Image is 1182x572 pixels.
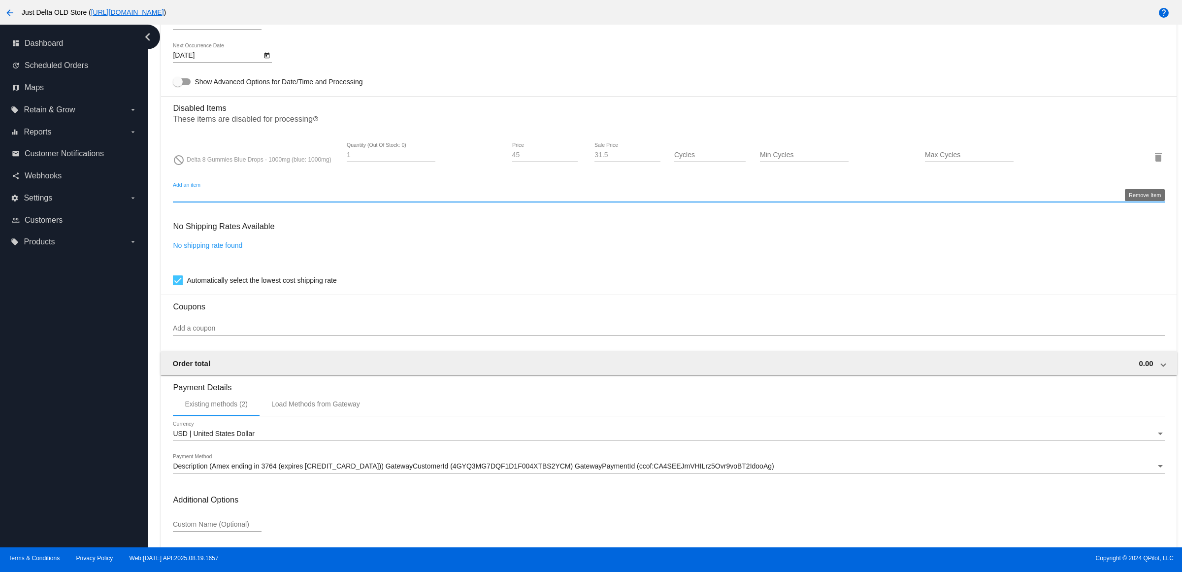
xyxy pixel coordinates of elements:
[25,39,63,48] span: Dashboard
[12,172,20,180] i: share
[161,351,1177,375] mat-expansion-panel-header: Order total 0.00
[173,216,274,237] h3: No Shipping Rates Available
[129,238,137,246] i: arrow_drop_down
[129,106,137,114] i: arrow_drop_down
[1139,359,1153,368] span: 0.00
[173,241,242,249] a: No shipping rate found
[12,39,20,47] i: dashboard
[173,521,262,529] input: Custom Name (Optional)
[12,216,20,224] i: people_outline
[12,212,137,228] a: people_outline Customers
[313,116,319,128] mat-icon: help_outline
[22,8,166,16] span: Just Delta OLD Store ( )
[173,154,185,166] mat-icon: do_not_disturb
[140,29,156,45] i: chevron_left
[11,194,19,202] i: settings
[187,274,336,286] span: Automatically select the lowest cost shipping rate
[11,128,19,136] i: equalizer
[173,325,1164,333] input: Add a coupon
[173,52,262,60] input: Next Occurrence Date
[12,146,137,162] a: email Customer Notifications
[11,238,19,246] i: local_offer
[271,400,360,408] div: Load Methods from Gateway
[24,237,55,246] span: Products
[594,151,660,159] input: Sale Price
[25,171,62,180] span: Webhooks
[76,555,113,562] a: Privacy Policy
[24,194,52,202] span: Settings
[1152,151,1164,163] mat-icon: delete
[173,495,1164,505] h3: Additional Options
[173,462,774,470] span: Description (Amex ending in 3764 (expires [CREDIT_CARD_DATA])) GatewayCustomerId (4GYQ3MG7DQF1D1F...
[12,80,137,96] a: map Maps
[24,128,51,136] span: Reports
[173,191,1164,199] input: Add an item
[512,151,578,159] input: Price
[8,555,60,562] a: Terms & Conditions
[129,128,137,136] i: arrow_drop_down
[925,151,1014,159] input: Max Cycles
[25,83,44,92] span: Maps
[12,84,20,92] i: map
[25,61,88,70] span: Scheduled Orders
[12,150,20,158] i: email
[262,50,272,60] button: Open calendar
[674,151,746,159] input: Cycles
[760,151,849,159] input: Min Cycles
[173,430,254,437] span: USD | United States Dollar
[173,115,1164,128] p: These items are disabled for processing
[25,216,63,225] span: Customers
[129,194,137,202] i: arrow_drop_down
[185,400,248,408] div: Existing methods (2)
[173,375,1164,392] h3: Payment Details
[172,359,210,368] span: Order total
[12,62,20,69] i: update
[12,58,137,73] a: update Scheduled Orders
[173,430,1164,438] mat-select: Currency
[24,105,75,114] span: Retain & Grow
[12,35,137,51] a: dashboard Dashboard
[11,106,19,114] i: local_offer
[25,149,104,158] span: Customer Notifications
[1158,7,1170,19] mat-icon: help
[4,7,16,19] mat-icon: arrow_back
[173,463,1164,471] mat-select: Payment Method
[130,555,219,562] a: Web:[DATE] API:2025.08.19.1657
[173,96,1164,113] h3: Disabled Items
[91,8,164,16] a: [URL][DOMAIN_NAME]
[12,168,137,184] a: share Webhooks
[173,295,1164,311] h3: Coupons
[599,555,1174,562] span: Copyright © 2024 QPilot, LLC
[195,77,362,87] span: Show Advanced Options for Date/Time and Processing
[187,156,331,163] span: Delta 8 Gummies Blue Drops - 1000mg (blue: 1000mg)
[347,151,435,159] input: Quantity (Out Of Stock: 0)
